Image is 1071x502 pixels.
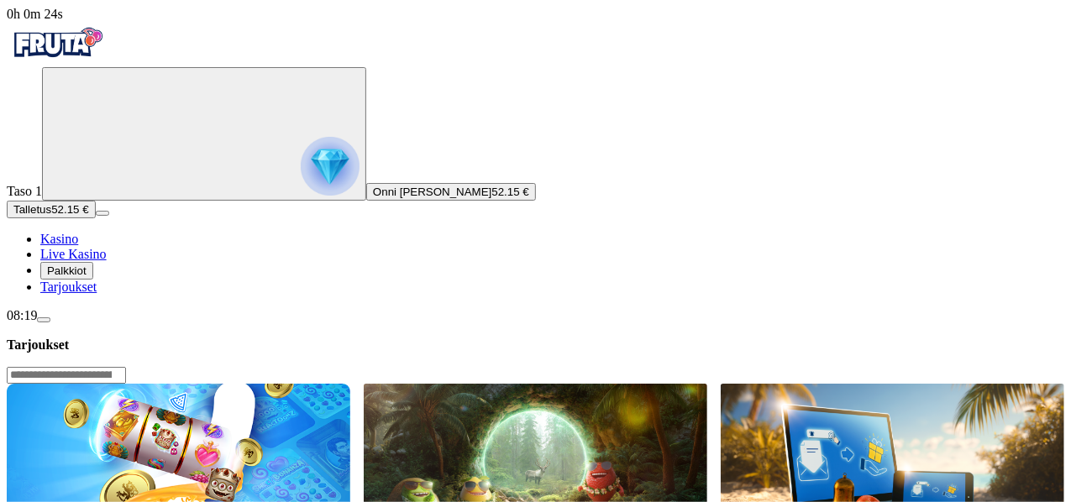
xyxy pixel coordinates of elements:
[301,137,360,196] img: reward progress
[366,183,536,201] button: Onni [PERSON_NAME]52.15 €
[7,52,108,66] a: Fruta
[7,22,108,64] img: Fruta
[13,203,51,216] span: Talletus
[7,308,37,322] span: 08:19
[40,247,107,261] a: Live Kasino
[7,7,63,21] span: user session time
[373,186,491,198] span: Onni [PERSON_NAME]
[47,264,87,277] span: Palkkiot
[7,184,42,198] span: Taso 1
[7,367,126,384] input: Search
[40,232,78,246] a: Kasino
[51,203,88,216] span: 52.15 €
[7,232,1064,295] nav: Main menu
[37,317,50,322] button: menu
[7,201,96,218] button: Talletusplus icon52.15 €
[7,22,1064,295] nav: Primary
[42,67,366,201] button: reward progress
[7,337,1064,353] h3: Tarjoukset
[96,211,109,216] button: menu
[491,186,528,198] span: 52.15 €
[40,262,93,280] button: Palkkiot
[40,280,97,294] a: Tarjoukset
